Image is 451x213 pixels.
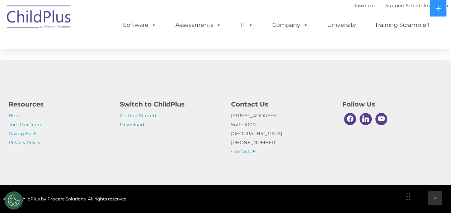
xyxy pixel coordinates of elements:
[231,148,256,154] a: Contact Us
[120,113,156,118] a: Getting Started
[116,18,164,32] a: Software
[9,113,20,118] a: Blog
[231,99,332,109] h4: Contact Us
[265,18,315,32] a: Company
[233,18,260,32] a: IT
[358,111,374,127] a: Linkedin
[406,3,448,8] a: Schedule A Demo
[385,3,404,8] a: Support
[3,0,75,36] img: ChildPlus by Procare Solutions
[9,122,43,127] a: Join Our Team
[374,111,389,127] a: Youtube
[404,179,440,213] iframe: Chat Widget
[342,99,443,109] h4: Follow Us
[231,111,332,156] p: [STREET_ADDRESS] Suite 1000 [GEOGRAPHIC_DATA] [PHONE_NUMBER]
[352,3,377,8] a: Download
[5,191,23,209] button: Cookies Settings
[9,139,41,145] a: Privacy Policy
[168,18,229,32] a: Assessments
[368,18,436,32] a: Training Scramble!!
[320,18,363,32] a: University
[120,99,220,109] h4: Switch to ChildPlus
[406,186,410,207] div: Drag
[352,3,448,8] font: |
[342,111,358,127] a: Facebook
[3,196,128,202] span: © 2025 ChildPlus by Procare Solutions. All rights reserved.
[120,122,144,127] a: Download
[9,131,37,136] a: Giving Back
[9,99,109,109] h4: Resources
